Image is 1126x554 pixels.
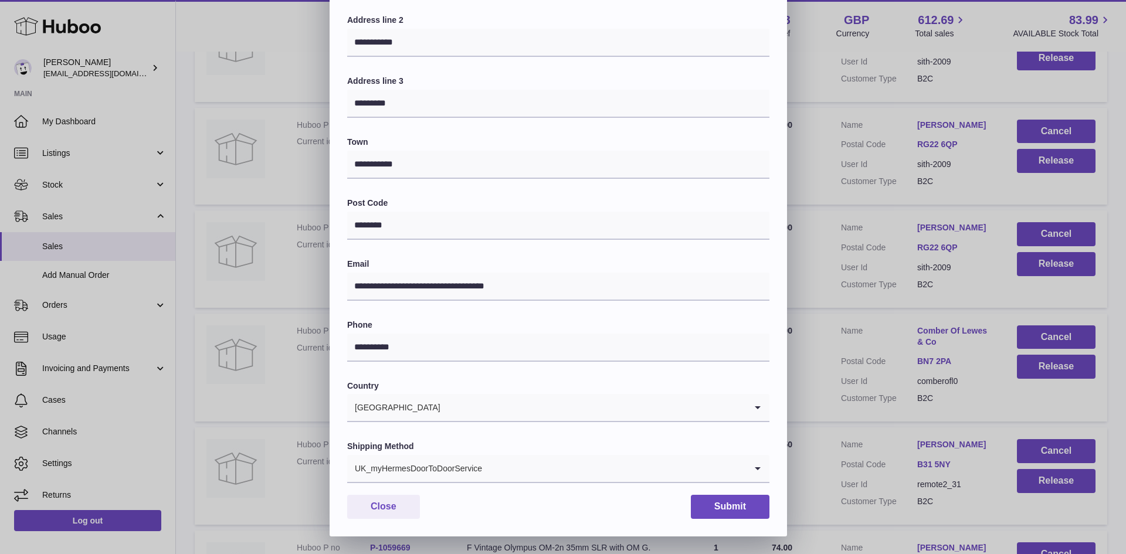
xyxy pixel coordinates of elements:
label: Country [347,380,769,392]
input: Search for option [441,394,746,421]
span: [GEOGRAPHIC_DATA] [347,394,441,421]
label: Town [347,137,769,148]
label: Shipping Method [347,441,769,452]
span: UK_myHermesDoorToDoorService [347,455,483,482]
div: Search for option [347,455,769,483]
div: Search for option [347,394,769,422]
input: Search for option [483,455,746,482]
label: Post Code [347,198,769,209]
button: Close [347,495,420,519]
label: Email [347,259,769,270]
label: Phone [347,320,769,331]
button: Submit [691,495,769,519]
label: Address line 2 [347,15,769,26]
label: Address line 3 [347,76,769,87]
